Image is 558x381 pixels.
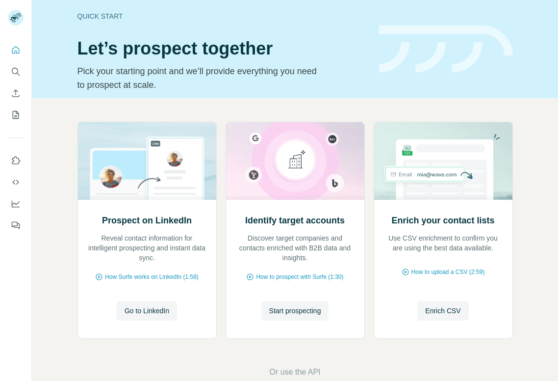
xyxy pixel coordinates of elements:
p: Discover target companies and contacts enriched with B2B data and insights. [236,233,355,263]
p: Pick your starting point and we’ll provide everything you need to prospect at scale. [77,64,323,92]
button: Go to LinkedIn [117,301,177,321]
img: Enrich your contact lists [374,122,513,200]
p: Reveal contact information for intelligent prospecting and instant data sync. [88,233,206,263]
button: Feedback [8,217,24,234]
button: Quick start [8,41,24,59]
span: How to prospect with Surfe (1:30) [256,272,343,281]
h2: Identify target accounts [245,214,345,227]
div: Quick start [77,11,367,21]
button: Dashboard [8,195,24,213]
h2: Prospect on LinkedIn [102,214,192,227]
h2: Enrich your contact lists [391,214,494,227]
p: Use CSV enrichment to confirm you are using the best data available. [384,233,503,253]
button: Use Surfe API [8,173,24,191]
button: Enrich CSV [8,84,24,102]
button: Use Surfe on LinkedIn [8,152,24,169]
span: Start prospecting [269,306,321,316]
span: How to upload a CSV (2:59) [411,268,484,276]
img: Identify target accounts [226,122,365,200]
span: Go to LinkedIn [125,306,169,316]
button: Search [8,63,24,81]
button: My lists [8,106,24,124]
span: Enrich CSV [425,306,460,316]
button: Or use the API [269,366,320,378]
h1: Let’s prospect together [77,39,367,58]
button: Start prospecting [261,301,329,321]
button: Enrich CSV [417,301,468,321]
img: Prospect on LinkedIn [77,122,217,200]
span: How Surfe works on LinkedIn (1:58) [105,272,199,281]
img: banner [379,26,513,73]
